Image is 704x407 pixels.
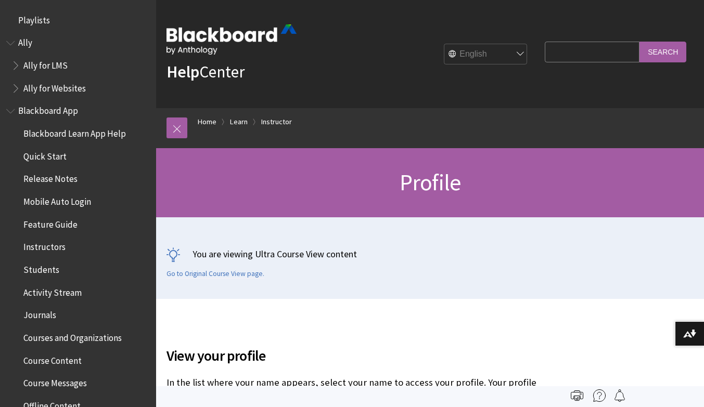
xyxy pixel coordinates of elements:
p: You are viewing Ultra Course View content [167,247,694,260]
span: Ally [18,34,32,48]
a: Go to Original Course View page. [167,269,264,279]
span: Course Messages [23,375,87,389]
span: Profile [400,168,460,196]
span: Course Content [23,352,82,366]
select: Site Language Selector [444,44,528,65]
span: Release Notes [23,170,78,185]
a: HelpCenter [167,61,245,82]
span: Instructors [23,239,66,253]
span: Feature Guide [23,216,78,230]
img: Print [571,389,583,402]
span: Ally for LMS [23,57,68,71]
span: Quick Start [23,148,67,162]
nav: Book outline for Anthology Ally Help [6,34,150,97]
span: Courses and Organizations [23,329,122,343]
span: Blackboard Learn App Help [23,125,126,139]
span: Students [23,261,59,275]
span: Ally for Websites [23,80,86,94]
nav: Book outline for Playlists [6,11,150,29]
span: Activity Stream [23,284,82,298]
img: More help [593,389,606,402]
input: Search [639,42,686,62]
span: Mobile Auto Login [23,193,91,207]
a: Instructor [261,115,292,128]
a: Home [198,115,216,128]
strong: Help [167,61,199,82]
img: Blackboard by Anthology [167,24,297,55]
img: Follow this page [613,389,626,402]
span: Blackboard App [18,102,78,116]
span: View your profile [167,345,540,366]
span: Playlists [18,11,50,25]
span: Journals [23,307,56,321]
a: Learn [230,115,248,128]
